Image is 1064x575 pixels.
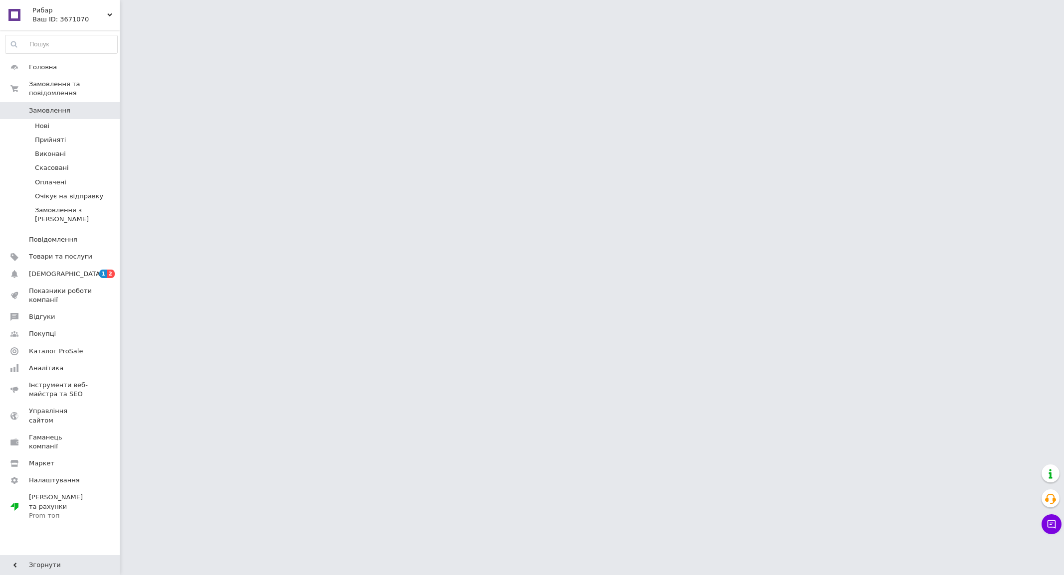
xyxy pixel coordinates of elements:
[35,178,66,187] span: Оплачені
[107,270,115,278] span: 2
[29,459,54,468] span: Маркет
[35,163,69,172] span: Скасовані
[32,15,120,24] div: Ваш ID: 3671070
[29,493,92,520] span: [PERSON_NAME] та рахунки
[35,136,66,144] span: Прийняті
[32,6,107,15] span: Рибар
[35,122,49,131] span: Нові
[29,235,77,244] span: Повідомлення
[29,287,92,304] span: Показники роботи компанії
[29,511,92,520] div: Prom топ
[29,364,63,373] span: Аналітика
[29,407,92,425] span: Управління сайтом
[35,206,117,224] span: Замовлення з [PERSON_NAME]
[29,270,103,279] span: [DEMOGRAPHIC_DATA]
[29,347,83,356] span: Каталог ProSale
[1042,514,1062,534] button: Чат з покупцем
[29,433,92,451] span: Гаманець компанії
[29,312,55,321] span: Відгуки
[5,35,117,53] input: Пошук
[35,192,103,201] span: Очікує на відправку
[99,270,107,278] span: 1
[29,63,57,72] span: Головна
[29,329,56,338] span: Покупці
[29,252,92,261] span: Товари та послуги
[29,476,80,485] span: Налаштування
[29,381,92,399] span: Інструменти веб-майстра та SEO
[29,106,70,115] span: Замовлення
[29,80,120,98] span: Замовлення та повідомлення
[35,149,66,158] span: Виконані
